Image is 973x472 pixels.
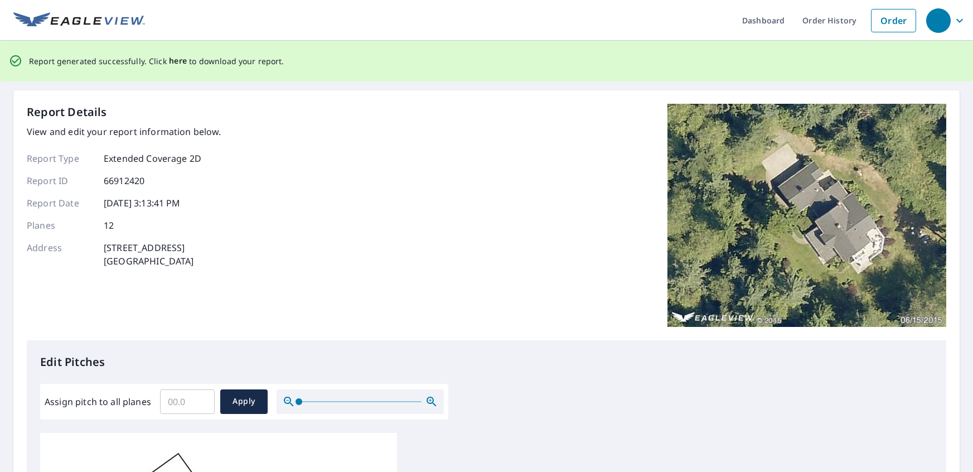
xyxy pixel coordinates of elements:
[169,54,187,68] button: here
[27,241,94,268] p: Address
[667,104,946,327] img: Top image
[104,219,114,232] p: 12
[27,174,94,187] p: Report ID
[220,389,268,414] button: Apply
[104,174,144,187] p: 66912420
[40,354,933,370] p: Edit Pitches
[229,394,259,408] span: Apply
[27,196,94,210] p: Report Date
[13,12,145,29] img: EV Logo
[45,395,151,408] label: Assign pitch to all planes
[104,152,201,165] p: Extended Coverage 2D
[160,386,215,417] input: 00.0
[27,152,94,165] p: Report Type
[27,125,221,138] p: View and edit your report information below.
[104,241,194,268] p: [STREET_ADDRESS] [GEOGRAPHIC_DATA]
[29,54,284,68] p: Report generated successfully. Click to download your report.
[104,196,181,210] p: [DATE] 3:13:41 PM
[871,9,916,32] a: Order
[27,104,107,121] p: Report Details
[27,219,94,232] p: Planes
